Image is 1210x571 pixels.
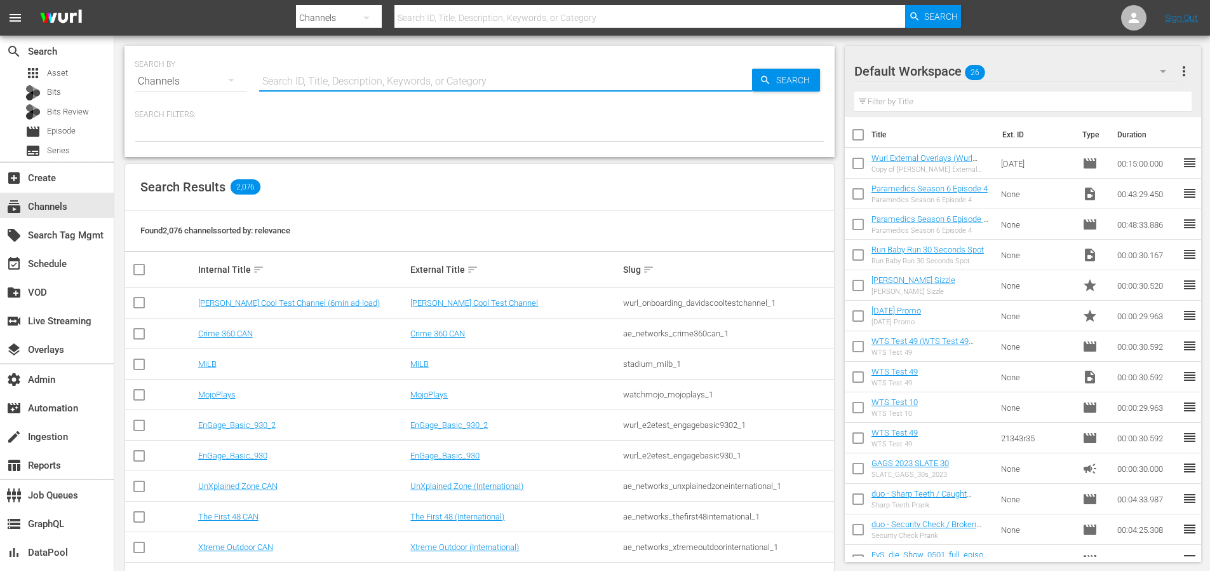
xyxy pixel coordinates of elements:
[467,264,478,275] span: sort
[1182,338,1197,354] span: reorder
[623,542,832,552] div: ae_networks_xtremeoutdoorinternational_1
[6,256,22,272] span: Schedule
[1182,369,1197,384] span: reorder
[1112,392,1182,423] td: 00:00:29.963
[25,143,41,158] span: Series
[643,264,654,275] span: sort
[1110,117,1186,153] th: Duration
[25,124,41,139] span: Episode
[410,298,538,308] a: [PERSON_NAME] Cool Test Channel
[6,228,22,243] span: Search Tag Mgmt
[871,153,978,172] a: Wurl External Overlays (Wurl External Overlays (VARIANT))
[871,196,988,204] div: Paramedics Season 6 Episode 4
[1082,217,1098,232] span: Episode
[623,329,832,338] div: ae_networks_crime360can_1
[410,451,480,460] a: EnGage_Basic_930
[135,64,246,99] div: Channels
[871,489,972,508] a: duo - Sharp Teeth / Caught Cheating
[6,429,22,444] span: Ingestion
[253,264,264,275] span: sort
[1112,362,1182,392] td: 00:00:30.592
[6,199,22,214] span: Channels
[623,390,832,399] div: watchmojo_mojoplays_1
[1082,339,1098,354] span: Episode
[996,392,1077,423] td: None
[1176,56,1192,86] button: more_vert
[871,165,992,174] div: Copy of [PERSON_NAME] External Overlays
[1082,156,1098,171] span: Episode
[996,148,1077,179] td: [DATE]
[198,481,278,491] a: UnXplained Zone CAN
[871,501,992,509] div: Sharp Teeth Prank
[410,512,504,521] a: The First 48 (International)
[198,512,259,521] a: The First 48 CAN
[1182,491,1197,506] span: reorder
[871,428,918,437] a: WTS Test 49
[996,484,1077,514] td: None
[198,359,217,369] a: MiLB
[871,440,918,448] div: WTS Test 49
[871,367,918,376] a: WTS Test 49
[771,69,820,92] span: Search
[410,481,523,491] a: UnXplained Zone (International)
[871,245,984,254] a: Run Baby Run 30 Seconds Spot
[1082,553,1098,568] span: Episode
[871,550,988,569] a: EvS_die_Show_0501_full_episode
[996,423,1077,453] td: 21343r35
[905,5,961,28] button: Search
[623,512,832,521] div: ae_networks_thefirst48international_1
[198,451,267,460] a: EnGage_Basic_930
[1112,148,1182,179] td: 00:15:00.000
[1112,453,1182,484] td: 00:00:30.000
[47,86,61,99] span: Bits
[198,390,236,399] a: MojoPlays
[623,262,832,277] div: Slug
[6,458,22,473] span: Reports
[198,420,276,430] a: EnGage_Basic_930_2
[871,379,918,387] div: WTS Test 49
[996,240,1077,270] td: None
[1112,423,1182,453] td: 00:00:30.592
[6,342,22,357] span: Overlays
[25,104,41,120] div: Bits Review
[854,53,1178,89] div: Default Workspace
[410,420,488,430] a: EnGage_Basic_930_2
[1082,522,1098,537] span: Episode
[198,542,273,552] a: Xtreme Outdoor CAN
[6,44,22,59] span: Search
[871,117,995,153] th: Title
[6,488,22,503] span: Job Queues
[6,516,22,532] span: GraphQL
[1182,277,1197,292] span: reorder
[6,285,22,300] span: VOD
[140,226,290,235] span: Found 2,076 channels sorted by: relevance
[871,532,992,540] div: Security Check Prank
[25,65,41,81] span: Asset
[1082,247,1098,263] span: Video
[410,359,429,369] a: MiLB
[996,270,1077,301] td: None
[1112,209,1182,240] td: 00:48:33.886
[1082,278,1098,293] span: Promo
[924,5,958,28] span: Search
[752,69,820,92] button: Search
[1112,179,1182,209] td: 00:43:29.450
[996,514,1077,545] td: None
[47,144,70,157] span: Series
[47,67,68,79] span: Asset
[1182,399,1197,415] span: reorder
[871,519,981,539] a: duo - Security Check / Broken Statue
[6,372,22,387] span: Admin
[871,458,949,468] a: GAGS 2023 SLATE 30
[1112,514,1182,545] td: 00:04:25.308
[995,117,1075,153] th: Ext. ID
[135,109,824,120] p: Search Filters:
[623,451,832,460] div: wurl_e2etest_engagebasic930_1
[871,348,992,357] div: WTS Test 49
[623,420,832,430] div: wurl_e2etest_engagebasic9302_1
[1112,240,1182,270] td: 00:00:30.167
[1165,13,1198,23] a: Sign Out
[871,257,984,265] div: Run Baby Run 30 Seconds Spot
[871,287,955,296] div: [PERSON_NAME] Sizzle
[623,298,832,308] div: wurl_onboarding_davidscooltestchannel_1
